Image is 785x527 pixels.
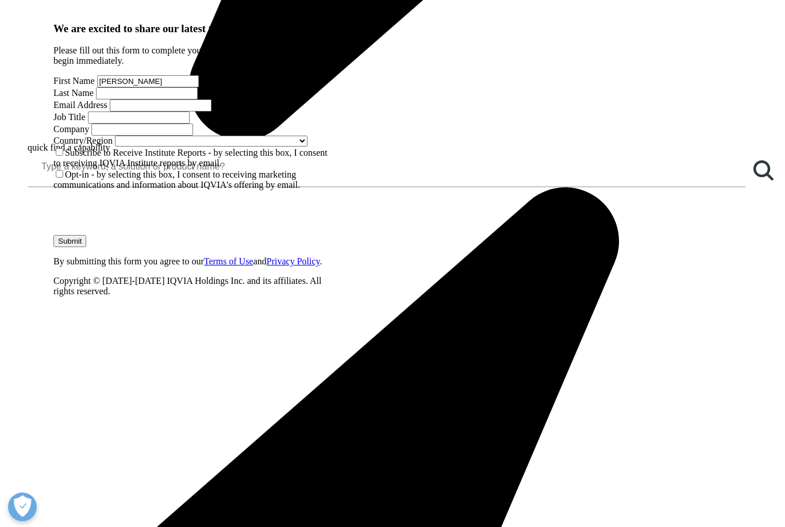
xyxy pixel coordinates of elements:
label: Company [53,124,89,134]
label: Opt-in - by selecting this box, I consent to receiving marketing communications and information a... [53,170,300,190]
label: Country/Region [53,136,113,145]
label: Last Name [53,88,94,98]
svg: Search [753,160,774,180]
a: Search [746,153,780,187]
label: Job Title [53,112,86,122]
label: Email Address [53,100,107,110]
button: Präferenzen öffnen [8,493,37,521]
p: By submitting this form you agree to our and . [53,256,332,267]
h3: We are excited to share our latest thinking with you [53,22,332,35]
input: Submit [53,235,86,247]
label: First Name [53,76,95,86]
input: Search [28,153,746,180]
a: Terms of Use [204,256,253,266]
span: quick find a capability [28,143,110,152]
input: Opt-in - by selecting this box, I consent to receiving marketing communications and information a... [56,170,63,178]
a: Privacy Policy [267,256,320,266]
input: Subscribe to Receive Institute Reports - by selecting this box, I consent to receiving IQVIA Inst... [56,148,63,156]
label: Subscribe to Receive Institute Reports - by selecting this box, I consent to receiving IQVIA Inst... [53,148,328,168]
p: Please fill out this form to complete your request, and your download will begin immediately. [53,45,332,66]
p: Copyright © [DATE]-[DATE] IQVIA Holdings Inc. and its affiliates. All rights reserved. [53,276,332,297]
iframe: reCAPTCHA [53,190,228,235]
